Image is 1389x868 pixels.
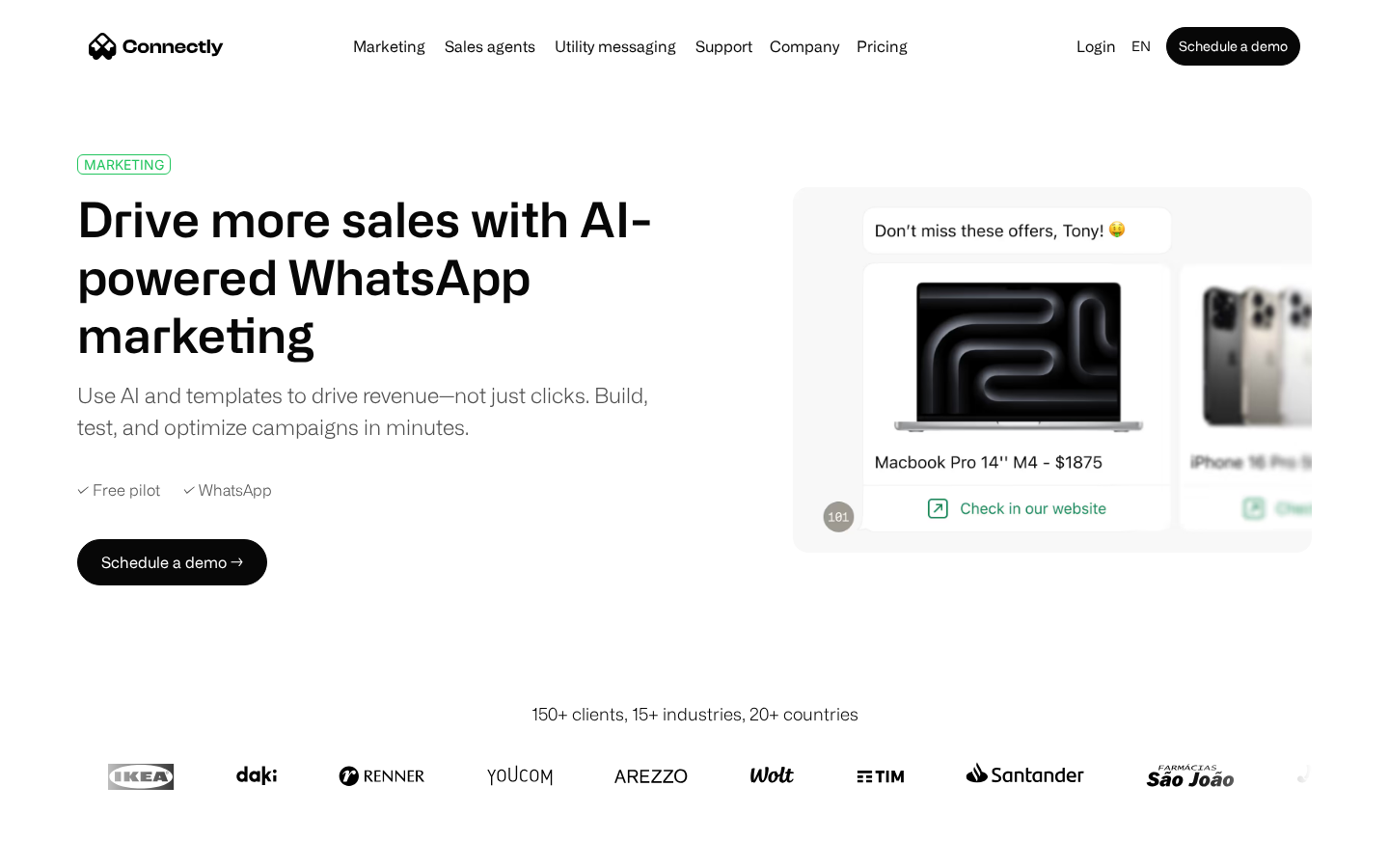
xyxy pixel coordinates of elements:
[1069,33,1124,60] a: Login
[849,39,915,54] a: Pricing
[437,39,543,54] a: Sales agents
[547,39,684,54] a: Utility messaging
[1131,33,1151,60] div: en
[19,832,116,861] aside: Language selected: English
[688,39,760,54] a: Support
[77,190,673,364] h1: Drive more sales with AI-powered WhatsApp marketing
[531,701,858,727] div: 150+ clients, 15+ industries, 20+ countries
[77,481,160,500] div: ✓ Free pilot
[183,481,272,500] div: ✓ WhatsApp
[77,539,267,585] a: Schedule a demo →
[345,39,433,54] a: Marketing
[770,33,839,60] div: Company
[84,157,164,172] div: MARKETING
[39,834,116,861] ul: Language list
[77,379,673,443] div: Use AI and templates to drive revenue—not just clicks. Build, test, and optimize campaigns in min...
[1166,27,1300,66] a: Schedule a demo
